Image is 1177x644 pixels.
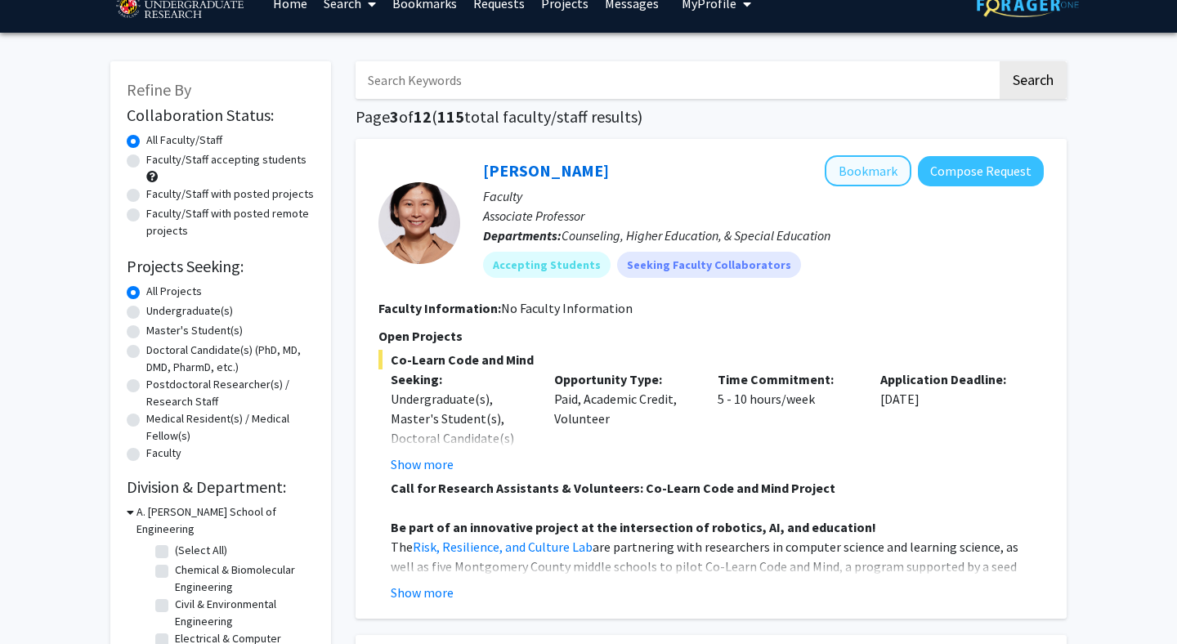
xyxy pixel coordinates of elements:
[12,570,69,632] iframe: Chat
[825,155,911,186] button: Add Chunyan Yang to Bookmarks
[127,257,315,276] h2: Projects Seeking:
[127,105,315,125] h2: Collaboration Status:
[617,252,801,278] mat-chip: Seeking Faculty Collaborators
[175,542,227,559] label: (Select All)
[146,410,315,445] label: Medical Resident(s) / Medical Fellow(s)
[554,369,693,389] p: Opportunity Type:
[705,369,869,474] div: 5 - 10 hours/week
[146,132,222,149] label: All Faculty/Staff
[146,151,307,168] label: Faculty/Staff accepting students
[414,106,432,127] span: 12
[136,503,315,538] h3: A. [PERSON_NAME] School of Engineering
[146,445,181,462] label: Faculty
[437,106,464,127] span: 115
[391,539,413,555] span: The
[483,206,1044,226] p: Associate Professor
[391,480,835,496] strong: Call for Research Assistants & Volunteers: Co-Learn Code and Mind Project
[542,369,705,474] div: Paid, Academic Credit, Volunteer
[718,369,857,389] p: Time Commitment:
[391,369,530,389] p: Seeking:
[483,252,611,278] mat-chip: Accepting Students
[146,322,243,339] label: Master's Student(s)
[356,61,997,99] input: Search Keywords
[127,79,191,100] span: Refine By
[391,539,1018,594] span: are partnering with researchers in computer science and learning science, as well as five Montgom...
[501,300,633,316] span: No Faculty Information
[562,227,830,244] span: Counseling, Higher Education, & Special Education
[391,454,454,474] button: Show more
[378,350,1044,369] span: Co-Learn Code and Mind
[127,477,315,497] h2: Division & Department:
[146,302,233,320] label: Undergraduate(s)
[483,186,1044,206] p: Faculty
[146,376,315,410] label: Postdoctoral Researcher(s) / Research Staff
[146,283,202,300] label: All Projects
[483,160,609,181] a: [PERSON_NAME]
[146,205,315,239] label: Faculty/Staff with posted remote projects
[146,186,314,203] label: Faculty/Staff with posted projects
[390,106,399,127] span: 3
[880,369,1019,389] p: Application Deadline:
[1000,61,1067,99] button: Search
[146,342,315,376] label: Doctoral Candidate(s) (PhD, MD, DMD, PharmD, etc.)
[391,389,530,487] div: Undergraduate(s), Master's Student(s), Doctoral Candidate(s) (PhD, MD, DMD, PharmD, etc.)
[378,300,501,316] b: Faculty Information:
[378,326,1044,346] p: Open Projects
[175,561,311,596] label: Chemical & Biomolecular Engineering
[868,369,1032,474] div: [DATE]
[918,156,1044,186] button: Compose Request to Chunyan Yang
[413,539,593,555] a: Risk, Resilience, and Culture Lab
[483,227,562,244] b: Departments:
[391,519,876,535] strong: Be part of an innovative project at the intersection of robotics, AI, and education!
[356,107,1067,127] h1: Page of ( total faculty/staff results)
[391,583,454,602] button: Show more
[175,596,311,630] label: Civil & Environmental Engineering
